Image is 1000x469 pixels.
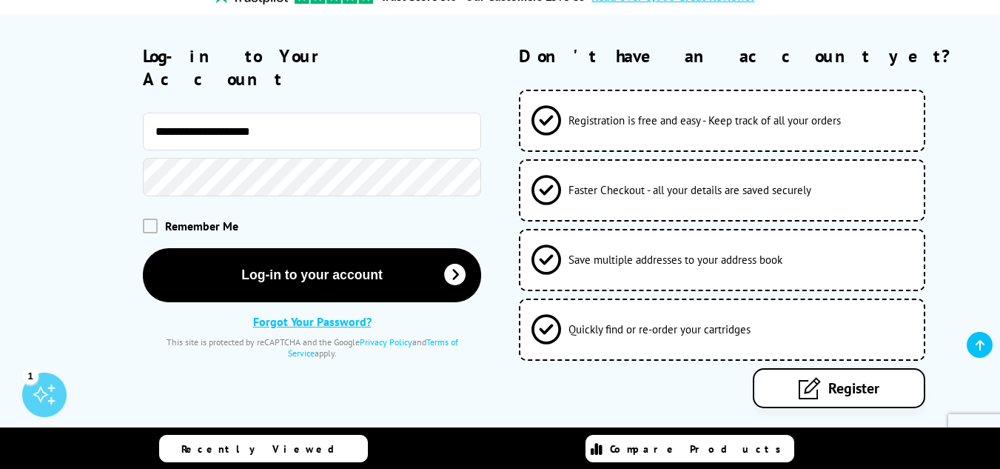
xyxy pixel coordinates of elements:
[568,253,782,267] span: Save multiple addresses to your address book
[585,435,794,462] a: Compare Products
[568,183,811,197] span: Faster Checkout - all your details are saved securely
[253,314,372,329] a: Forgot Your Password?
[568,113,841,127] span: Registration is free and easy - Keep track of all your orders
[159,435,368,462] a: Recently Viewed
[610,442,789,456] span: Compare Products
[519,44,970,67] h2: Don't have an account yet?
[753,368,925,408] a: Register
[143,248,481,302] button: Log-in to your account
[143,336,481,359] div: This site is protected by reCAPTCHA and the Google and apply.
[568,322,751,336] span: Quickly find or re-order your cartridges
[288,336,458,359] a: Terms of Service
[181,442,349,456] span: Recently Viewed
[828,379,879,398] span: Register
[165,219,238,233] span: Remember Me
[360,336,412,347] a: Privacy Policy
[22,367,38,384] div: 1
[143,44,481,90] h2: Log-in to Your Account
